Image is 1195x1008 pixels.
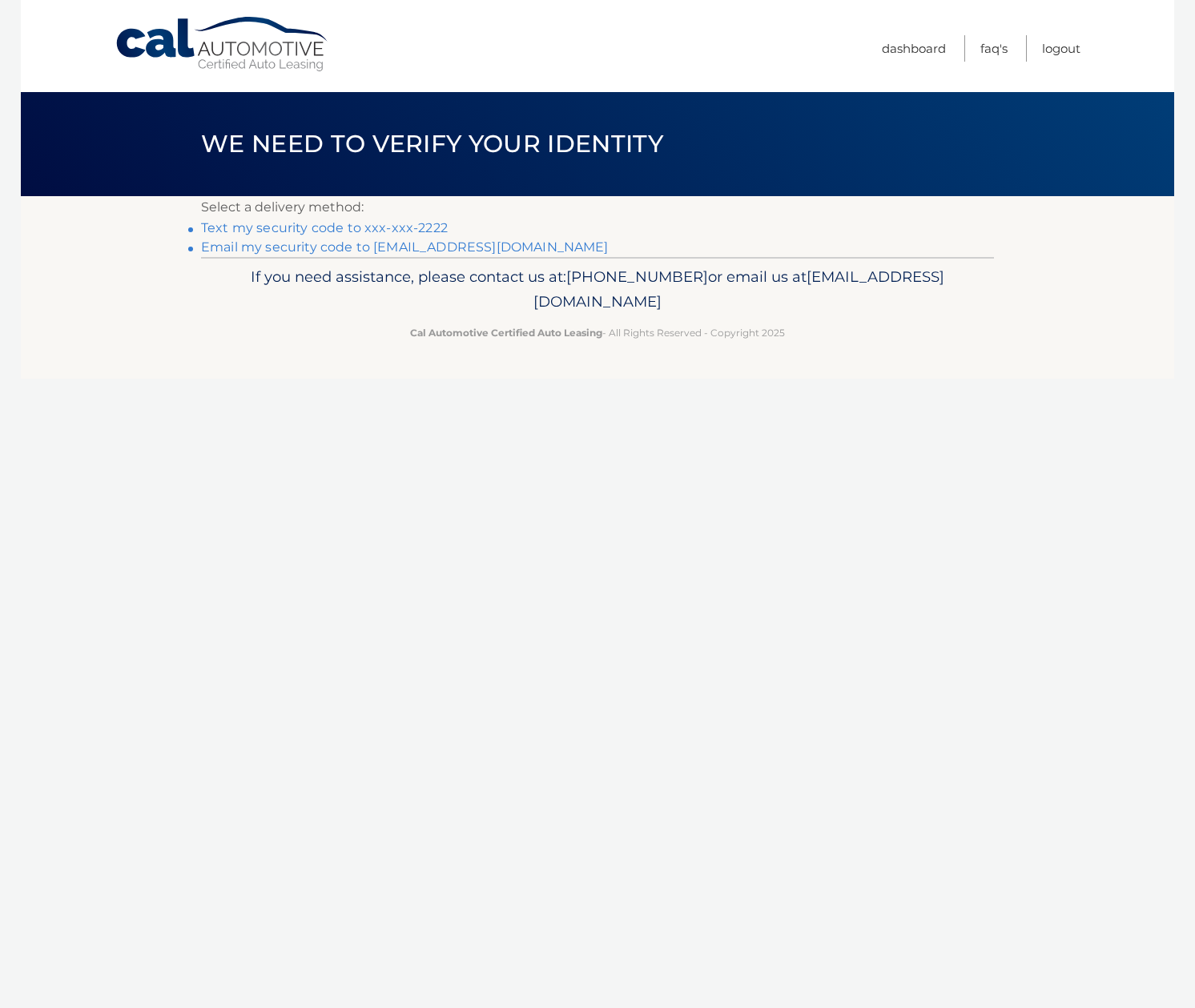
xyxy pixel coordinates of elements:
[410,327,602,339] strong: Cal Automotive Certified Auto Leasing
[201,220,448,235] a: Text my security code to xxx-xxx-2222
[211,324,984,341] p: - All Rights Reserved - Copyright 2025
[115,16,331,73] a: Cal Automotive
[201,196,994,219] p: Select a delivery method:
[566,267,708,286] span: [PHONE_NUMBER]
[882,35,946,62] a: Dashboard
[980,35,1008,62] a: FAQ's
[1042,35,1080,62] a: Logout
[201,129,663,159] span: We need to verify your identity
[211,264,984,315] p: If you need assistance, please contact us at: or email us at
[201,239,609,255] a: Email my security code to [EMAIL_ADDRESS][DOMAIN_NAME]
